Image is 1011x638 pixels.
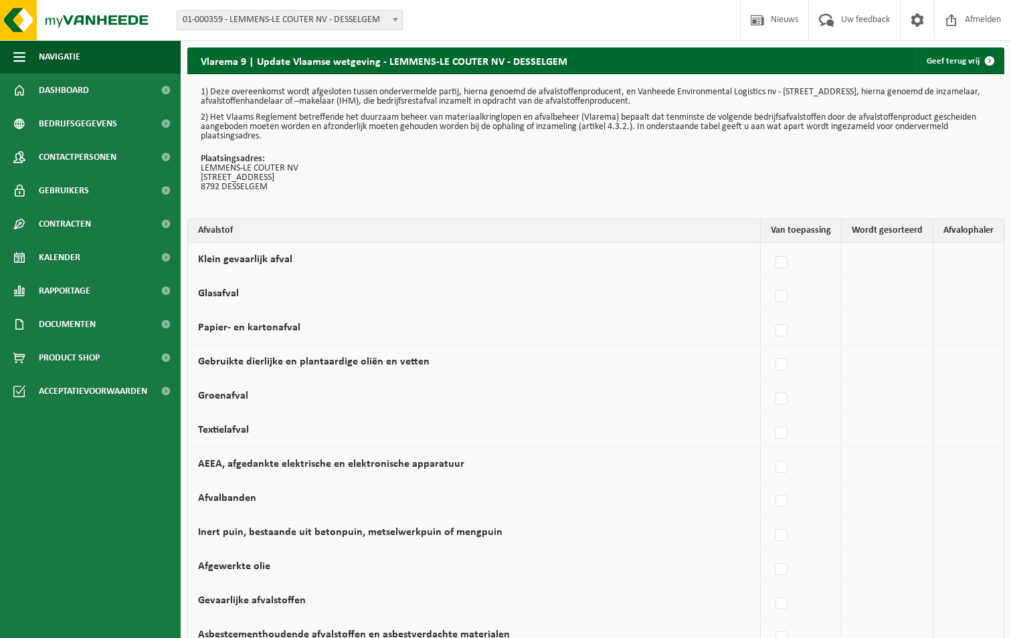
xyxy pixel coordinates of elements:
p: 2) Het Vlaams Reglement betreffende het duurzaam beheer van materiaalkringlopen en afvalbeheer (V... [201,113,991,141]
p: 1) Deze overeenkomst wordt afgesloten tussen ondervermelde partij, hierna genoemd de afvalstoffen... [201,88,991,106]
label: Gebruikte dierlijke en plantaardige oliën en vetten [198,356,430,367]
label: Afgewerkte olie [198,561,270,572]
span: Product Shop [39,341,100,375]
span: Dashboard [39,74,89,107]
label: Textielafval [198,425,249,435]
h2: Vlarema 9 | Update Vlaamse wetgeving - LEMMENS-LE COUTER NV - DESSELGEM [187,47,581,74]
span: Acceptatievoorwaarden [39,375,147,408]
span: Rapportage [39,274,90,308]
span: Gebruikers [39,174,89,207]
label: Gevaarlijke afvalstoffen [198,595,306,606]
th: Van toepassing [761,219,842,243]
label: Afvalbanden [198,493,256,504]
label: Inert puin, bestaande uit betonpuin, metselwerkpuin of mengpuin [198,527,502,538]
span: Kalender [39,241,80,274]
label: Groenafval [198,391,248,401]
th: Afvalstof [188,219,761,243]
span: Contracten [39,207,91,241]
th: Wordt gesorteerd [842,219,933,243]
a: Geef terug vrij [916,47,1003,74]
span: 01-000359 - LEMMENS-LE COUTER NV - DESSELGEM [177,10,403,30]
label: Glasafval [198,288,239,299]
span: Documenten [39,308,96,341]
strong: Plaatsingsadres: [201,154,265,164]
span: 01-000359 - LEMMENS-LE COUTER NV - DESSELGEM [177,11,402,29]
label: AEEA, afgedankte elektrische en elektronische apparatuur [198,459,464,469]
label: Klein gevaarlijk afval [198,254,292,265]
th: Afvalophaler [933,219,1004,243]
span: Navigatie [39,40,80,74]
p: LEMMENS-LE COUTER NV [STREET_ADDRESS] 8792 DESSELGEM [201,154,991,192]
span: Bedrijfsgegevens [39,107,117,140]
span: Contactpersonen [39,140,116,174]
label: Papier- en kartonafval [198,322,300,333]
